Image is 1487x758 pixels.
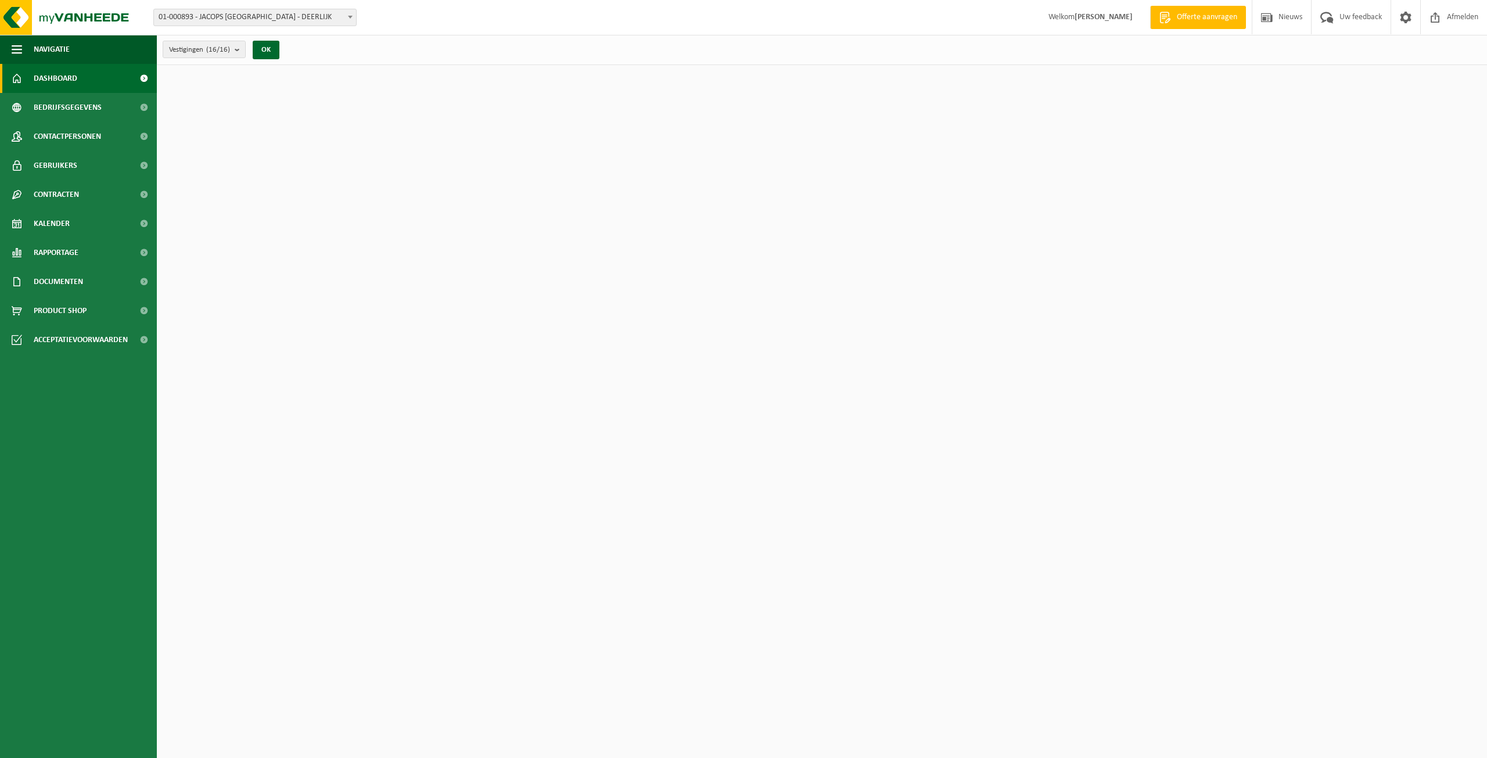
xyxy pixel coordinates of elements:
button: Vestigingen(16/16) [163,41,246,58]
span: Kalender [34,209,70,238]
button: OK [253,41,279,59]
span: Acceptatievoorwaarden [34,325,128,354]
span: Vestigingen [169,41,230,59]
span: 01-000893 - JACOPS NV - DEERLIJK [153,9,357,26]
span: Bedrijfsgegevens [34,93,102,122]
span: Documenten [34,267,83,296]
a: Offerte aanvragen [1150,6,1246,29]
span: 01-000893 - JACOPS NV - DEERLIJK [154,9,356,26]
span: Gebruikers [34,151,77,180]
span: Product Shop [34,296,87,325]
span: Navigatie [34,35,70,64]
span: Offerte aanvragen [1174,12,1240,23]
span: Dashboard [34,64,77,93]
count: (16/16) [206,46,230,53]
span: Rapportage [34,238,78,267]
span: Contracten [34,180,79,209]
strong: [PERSON_NAME] [1075,13,1133,21]
span: Contactpersonen [34,122,101,151]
